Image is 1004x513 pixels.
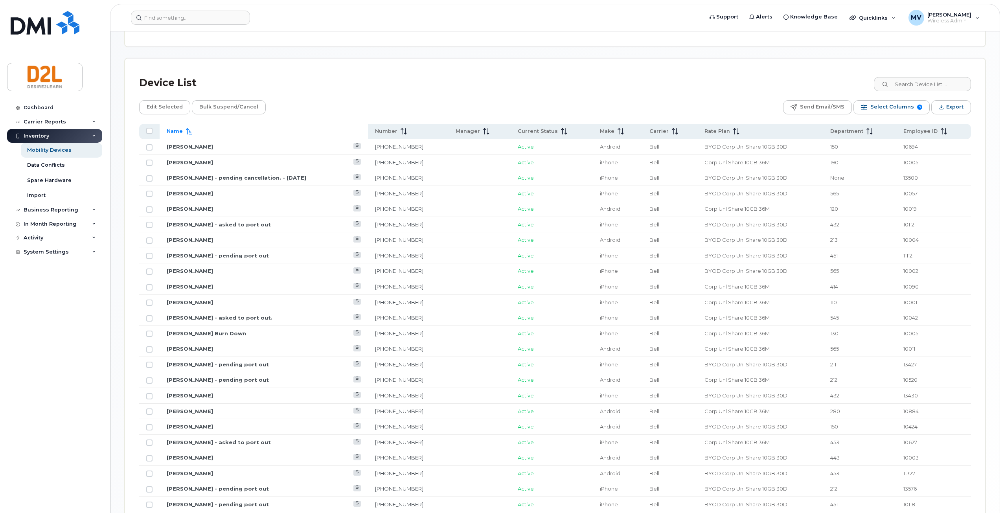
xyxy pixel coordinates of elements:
span: Corp Unl Share 10GB 36M [704,314,770,321]
span: BYOD Corp Unl Share 10GB 30D [704,454,787,461]
span: Bell [649,330,659,336]
span: Bell [649,221,659,228]
span: Bell [649,485,659,492]
span: Bell [649,268,659,274]
span: Bell [649,501,659,507]
a: View Last Bill [353,361,361,367]
a: [PHONE_NUMBER] [375,299,423,305]
span: Department [830,128,863,135]
span: BYOD Corp Unl Share 10GB 30D [704,143,787,150]
a: [PHONE_NUMBER] [375,470,423,476]
a: View Last Bill [353,174,361,180]
a: [PHONE_NUMBER] [375,252,423,259]
span: Send Email/SMS [800,101,844,113]
span: 414 [830,283,838,290]
span: Android [600,206,620,212]
span: BYOD Corp Unl Share 10GB 30D [704,392,787,399]
button: Edit Selected [139,100,190,114]
span: Corp Unl Share 10GB 36M [704,330,770,336]
a: [PERSON_NAME] [167,408,213,414]
span: Bell [649,346,659,352]
span: Active [518,408,534,414]
span: 10118 [903,501,915,507]
span: Number [375,128,397,135]
span: 13500 [903,175,918,181]
a: [PHONE_NUMBER] [375,283,423,290]
span: Active [518,454,534,461]
button: Bulk Suspend/Cancel [192,100,266,114]
a: View Last Bill [353,376,361,382]
a: [PERSON_NAME] [167,190,213,197]
a: View Last Bill [353,283,361,289]
a: [PERSON_NAME] [167,206,213,212]
a: Support [704,9,744,25]
span: Current Status [518,128,558,135]
span: 211 [830,361,836,368]
span: iPhone [600,361,618,368]
span: Active [518,346,534,352]
a: View Last Bill [353,190,361,196]
span: 11327 [903,470,915,476]
a: [PERSON_NAME] [167,392,213,399]
span: 10001 [903,299,917,305]
span: Bell [649,175,659,181]
span: Active [518,470,534,476]
span: Android [600,454,620,461]
span: Corp Unl Share 10GB 36M [704,377,770,383]
a: [PERSON_NAME] [167,470,213,476]
span: iPhone [600,268,618,274]
span: 213 [830,237,838,243]
span: 120 [830,206,838,212]
span: MV [911,13,921,22]
span: 10011 [903,346,915,352]
span: 10112 [903,221,914,228]
span: Bell [649,159,659,165]
a: View Last Bill [353,330,361,336]
span: 432 [830,221,839,228]
span: 10003 [903,454,919,461]
span: Active [518,268,534,274]
span: 13430 [903,392,918,399]
span: 212 [830,377,837,383]
a: [PERSON_NAME] [167,346,213,352]
span: 451 [830,252,838,259]
span: Active [518,501,534,507]
span: Support [716,13,738,21]
a: View Last Bill [353,439,361,445]
div: Quicklinks [844,10,901,26]
a: [PERSON_NAME] [167,454,213,461]
a: [PHONE_NUMBER] [375,175,423,181]
span: iPhone [600,439,618,445]
span: iPhone [600,485,618,492]
a: View Last Bill [353,485,361,491]
span: 10004 [903,237,919,243]
a: [PHONE_NUMBER] [375,439,423,445]
span: Android [600,470,620,476]
span: BYOD Corp Unl Share 10GB 30D [704,252,787,259]
span: Active [518,237,534,243]
span: Active [518,423,534,430]
span: Bell [649,423,659,430]
span: Active [518,283,534,290]
a: Alerts [744,9,778,25]
span: Bell [649,190,659,197]
span: 10694 [903,143,918,150]
span: Corp Unl Share 10GB 36M [704,159,770,165]
span: Bell [649,143,659,150]
a: [PHONE_NUMBER] [375,330,423,336]
span: Active [518,190,534,197]
span: iPhone [600,252,618,259]
span: Bell [649,237,659,243]
a: View Last Bill [353,236,361,242]
span: Name [167,128,183,135]
button: Select Columns 9 [853,100,930,114]
span: 10884 [903,408,919,414]
span: Corp Unl Share 10GB 36M [704,283,770,290]
div: Device List [139,73,197,93]
span: Active [518,361,534,368]
a: [PHONE_NUMBER] [375,501,423,507]
span: Android [600,423,620,430]
a: [PHONE_NUMBER] [375,361,423,368]
span: Edit Selected [147,101,183,113]
a: [PERSON_NAME] [167,299,213,305]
